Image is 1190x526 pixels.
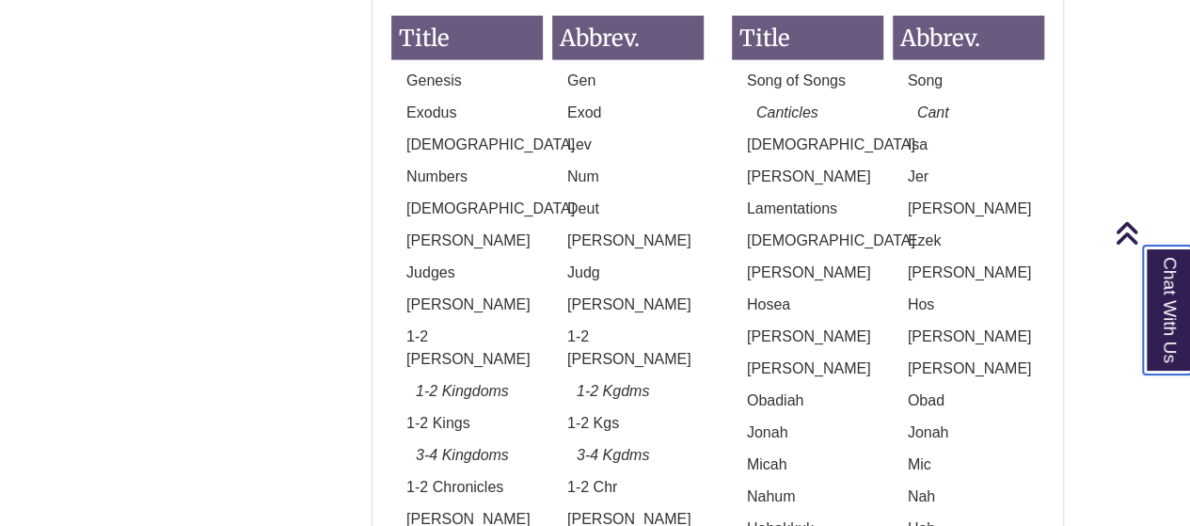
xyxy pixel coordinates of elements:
p: 1-2 Chronicles [391,476,543,499]
p: Lamentations [732,198,883,220]
em: Canticles [756,104,818,120]
p: Obad [893,390,1044,412]
p: [DEMOGRAPHIC_DATA] [732,134,883,156]
p: Num [552,166,704,188]
p: Numbers [391,166,543,188]
p: Jonah [893,422,1044,444]
p: [PERSON_NAME] [552,294,704,316]
p: Song of Songs [732,70,883,92]
p: 1-2 Kings [391,412,543,435]
p: [PERSON_NAME] [732,262,883,284]
em: 3-4 Kgdms [577,447,649,463]
p: [PERSON_NAME] [732,358,883,380]
p: Judg [552,262,704,284]
p: Hosea [732,294,883,316]
p: Jer [893,166,1044,188]
p: [PERSON_NAME] [893,358,1044,380]
p: [PERSON_NAME] [893,262,1044,284]
em: 1-2 Kingdoms [416,383,509,399]
p: 1-2 Chr [552,476,704,499]
p: 1-2 [PERSON_NAME] [391,326,543,371]
p: Gen [552,70,704,92]
a: Back to Top [1115,220,1185,246]
p: Judges [391,262,543,284]
p: Nah [893,486,1044,508]
h3: Title [732,16,883,60]
p: [PERSON_NAME] [732,326,883,348]
p: Lev [552,134,704,156]
p: Song [893,70,1044,92]
p: Deut [552,198,704,220]
p: [PERSON_NAME] [391,294,543,316]
p: Nahum [732,486,883,508]
p: Obadiah [732,390,883,412]
h3: Title [391,16,543,60]
em: 3-4 Kingdoms [416,447,509,463]
p: Exodus [391,102,543,124]
p: [PERSON_NAME] [552,230,704,252]
p: Genesis [391,70,543,92]
p: Jonah [732,422,883,444]
p: [DEMOGRAPHIC_DATA] [391,134,543,156]
p: [DEMOGRAPHIC_DATA] [732,230,883,252]
p: Exod [552,102,704,124]
em: 1-2 Kgdms [577,383,649,399]
p: Mic [893,454,1044,476]
p: [PERSON_NAME] [893,326,1044,348]
p: Hos [893,294,1044,316]
p: [PERSON_NAME] [391,230,543,252]
p: Micah [732,454,883,476]
p: [DEMOGRAPHIC_DATA] [391,198,543,220]
em: Cant [917,104,949,120]
p: [PERSON_NAME] [732,166,883,188]
h3: Abbrev. [552,16,704,60]
p: Isa [893,134,1044,156]
p: [PERSON_NAME] [893,198,1044,220]
h3: Abbrev. [893,16,1044,60]
p: 1-2 [PERSON_NAME] [552,326,704,371]
p: Ezek [893,230,1044,252]
p: 1-2 Kgs [552,412,704,435]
